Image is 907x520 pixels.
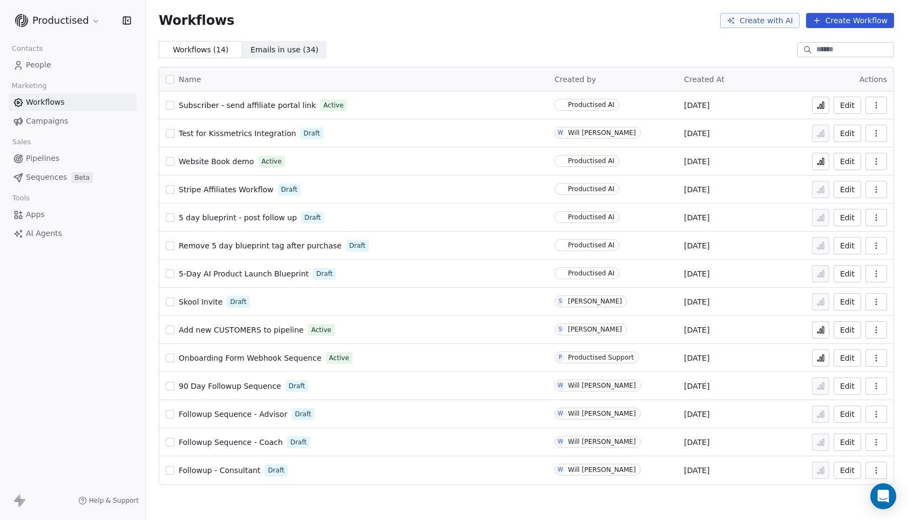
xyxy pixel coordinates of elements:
[289,381,305,391] span: Draft
[684,381,709,391] span: [DATE]
[557,269,565,278] img: P
[159,13,234,28] span: Workflows
[179,409,287,420] a: Followup Sequence - Advisor
[834,237,861,254] button: Edit
[834,265,861,282] button: Edit
[89,496,139,505] span: Help & Support
[304,213,321,222] span: Draft
[15,14,28,27] img: Logo%20(1).svg
[349,241,365,251] span: Draft
[870,483,896,509] div: Open Intercom Messenger
[26,59,51,71] span: People
[179,465,260,476] a: Followup - Consultant
[568,438,636,445] div: Will [PERSON_NAME]
[179,240,342,251] a: Remove 5 day blueprint tag after purchase
[78,496,139,505] a: Help & Support
[179,437,283,448] a: Followup Sequence - Coach
[559,297,562,306] div: S
[568,326,622,333] div: [PERSON_NAME]
[806,13,894,28] button: Create Workflow
[684,184,709,195] span: [DATE]
[684,325,709,335] span: [DATE]
[684,156,709,167] span: [DATE]
[558,381,563,390] div: W
[559,325,562,334] div: S
[26,209,45,220] span: Apps
[834,97,861,114] button: Edit
[179,410,287,418] span: Followup Sequence - Advisor
[179,101,316,110] span: Subscriber - send affiliate portal link
[8,134,36,150] span: Sales
[684,100,709,111] span: [DATE]
[834,125,861,142] button: Edit
[859,75,887,84] span: Actions
[179,269,309,278] span: 5-Day AI Product Launch Blueprint
[261,157,281,166] span: Active
[557,241,565,249] img: P
[9,206,137,224] a: Apps
[684,409,709,420] span: [DATE]
[554,75,596,84] span: Created by
[179,212,297,223] a: 5 day blueprint - post follow up
[179,298,222,306] span: Skool Invite
[684,128,709,139] span: [DATE]
[568,298,622,305] div: [PERSON_NAME]
[568,213,614,221] div: Productised AI
[834,293,861,310] button: Edit
[251,44,319,56] span: Emails in use ( 34 )
[834,434,861,451] button: Edit
[268,465,284,475] span: Draft
[834,406,861,423] button: Edit
[568,129,636,137] div: Will [PERSON_NAME]
[7,78,51,94] span: Marketing
[834,153,861,170] button: Edit
[834,349,861,367] a: Edit
[179,325,303,335] a: Add new CUSTOMERS to pipeline
[179,296,222,307] a: Skool Invite
[9,168,137,186] a: SequencesBeta
[684,296,709,307] span: [DATE]
[568,185,614,193] div: Productised AI
[558,465,563,474] div: W
[834,462,861,479] button: Edit
[179,438,283,447] span: Followup Sequence - Coach
[684,212,709,223] span: [DATE]
[26,153,59,164] span: Pipelines
[568,269,614,277] div: Productised AI
[557,101,565,109] img: P
[303,129,320,138] span: Draft
[179,326,303,334] span: Add new CUSTOMERS to pipeline
[316,269,333,279] span: Draft
[26,228,62,239] span: AI Agents
[26,97,65,108] span: Workflows
[179,185,274,194] span: Stripe Affiliates Workflow
[9,93,137,111] a: Workflows
[179,156,254,167] a: Website Book demo
[558,409,563,418] div: W
[558,129,563,137] div: W
[834,209,861,226] a: Edit
[9,225,137,242] a: AI Agents
[179,466,260,475] span: Followup - Consultant
[9,56,137,74] a: People
[559,353,562,362] div: P
[329,353,349,363] span: Active
[230,297,246,307] span: Draft
[557,157,565,165] img: P
[9,150,137,167] a: Pipelines
[684,353,709,363] span: [DATE]
[179,157,254,166] span: Website Book demo
[179,100,316,111] a: Subscriber - send affiliate portal link
[179,353,321,363] a: Onboarding Form Webhook Sequence
[290,437,307,447] span: Draft
[323,100,343,110] span: Active
[568,410,636,417] div: Will [PERSON_NAME]
[568,382,636,389] div: Will [PERSON_NAME]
